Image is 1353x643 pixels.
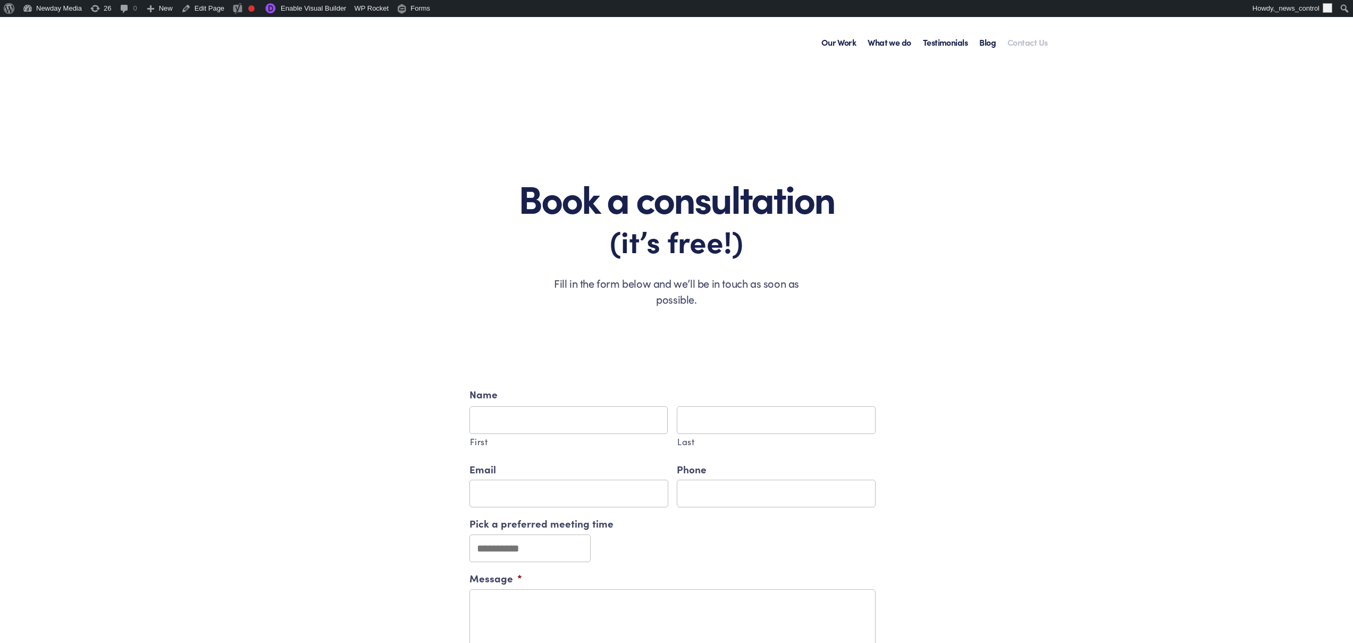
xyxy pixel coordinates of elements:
[518,170,835,224] span: Book a consultation
[979,34,996,68] a: Blog
[470,435,668,448] label: First
[923,34,968,68] a: Testimonials
[868,34,911,68] a: What we do
[469,572,522,585] label: Message
[306,32,447,112] a: Newday Media
[469,388,498,401] label: Name
[1275,4,1320,12] span: _news_control
[469,517,614,530] label: Pick a preferred meeting time
[537,275,816,307] p: Fill in the form below and we’ll be in touch as soon as possible.
[610,219,743,261] span: (it’s free!)
[306,32,447,112] img: new logo
[469,463,496,476] label: Email
[677,435,876,448] label: Last
[677,463,707,476] label: Phone
[821,34,856,68] a: Our Work
[248,5,255,12] div: Needs improvement
[1007,34,1048,68] a: Contact Us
